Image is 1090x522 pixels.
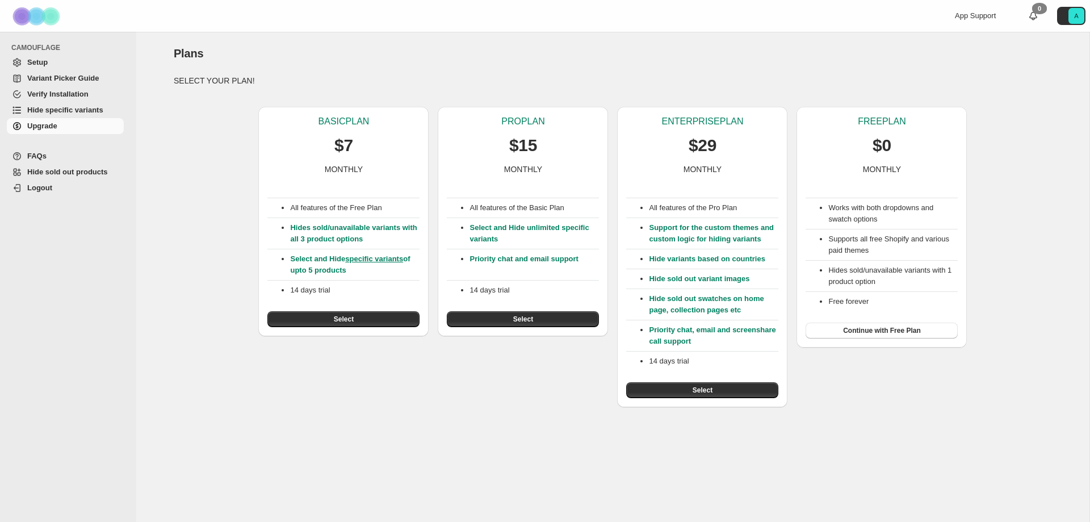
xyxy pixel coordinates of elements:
[863,164,901,175] p: MONTHLY
[7,180,124,196] a: Logout
[469,285,599,296] p: 14 days trial
[318,116,370,127] p: BASIC PLAN
[858,116,905,127] p: FREE PLAN
[689,134,716,157] p: $29
[27,58,48,66] span: Setup
[9,1,66,32] img: Camouflage
[693,386,712,395] span: Select
[509,134,537,157] p: $15
[843,326,921,335] span: Continue with Free Plan
[7,86,124,102] a: Verify Installation
[469,202,599,214] p: All features of the Basic Plan
[345,254,403,263] a: specific variants
[504,164,542,175] p: MONTHLY
[334,315,354,324] span: Select
[334,134,353,157] p: $7
[626,382,778,398] button: Select
[27,106,103,114] span: Hide specific variants
[290,202,420,214] p: All features of the Free Plan
[649,273,778,285] p: Hide sold out variant images
[27,152,47,160] span: FAQs
[828,202,958,225] li: Works with both dropdowns and swatch options
[7,102,124,118] a: Hide specific variants
[684,164,722,175] p: MONTHLY
[290,285,420,296] p: 14 days trial
[649,253,778,265] p: Hide variants based on countries
[1057,7,1085,25] button: Avatar with initials A
[828,296,958,307] li: Free forever
[267,311,420,327] button: Select
[11,43,128,52] span: CAMOUFLAGE
[806,323,958,339] button: Continue with Free Plan
[873,134,891,157] p: $0
[7,55,124,70] a: Setup
[828,265,958,287] li: Hides sold/unavailable variants with 1 product option
[7,118,124,134] a: Upgrade
[27,74,99,82] span: Variant Picker Guide
[290,222,420,245] p: Hides sold/unavailable variants with all 3 product options
[27,183,52,192] span: Logout
[469,222,599,245] p: Select and Hide unlimited specific variants
[649,202,778,214] p: All features of the Pro Plan
[27,168,108,176] span: Hide sold out products
[1074,12,1079,19] text: A
[27,122,57,130] span: Upgrade
[174,47,203,60] span: Plans
[174,75,1052,86] p: SELECT YOUR PLAN!
[828,233,958,256] li: Supports all free Shopify and various paid themes
[325,164,363,175] p: MONTHLY
[649,293,778,316] p: Hide sold out swatches on home page, collection pages etc
[513,315,533,324] span: Select
[7,164,124,180] a: Hide sold out products
[27,90,89,98] span: Verify Installation
[649,324,778,347] p: Priority chat, email and screenshare call support
[290,253,420,276] p: Select and Hide of upto 5 products
[7,70,124,86] a: Variant Picker Guide
[1028,10,1039,22] a: 0
[7,148,124,164] a: FAQs
[649,222,778,245] p: Support for the custom themes and custom logic for hiding variants
[501,116,544,127] p: PRO PLAN
[447,311,599,327] button: Select
[649,356,778,367] p: 14 days trial
[955,11,996,20] span: App Support
[1068,8,1084,24] span: Avatar with initials A
[661,116,743,127] p: ENTERPRISE PLAN
[1032,3,1047,14] div: 0
[469,253,599,276] p: Priority chat and email support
